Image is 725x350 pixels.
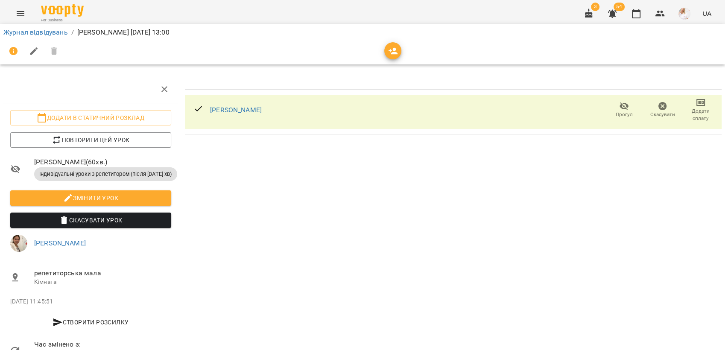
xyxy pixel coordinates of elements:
[77,27,170,38] p: [PERSON_NAME] [DATE] 13:00
[10,110,171,125] button: Додати в статичний розклад
[681,98,720,122] button: Додати сплату
[678,8,690,20] img: eae1df90f94753cb7588c731c894874c.jpg
[41,4,84,17] img: Voopty Logo
[41,17,84,23] span: For Business
[699,6,715,21] button: UA
[614,3,625,11] span: 54
[591,3,599,11] span: 3
[687,108,715,122] span: Додати сплату
[14,317,168,327] span: Створити розсилку
[10,3,31,24] button: Menu
[3,28,68,36] a: Журнал відвідувань
[616,111,633,118] span: Прогул
[17,135,164,145] span: Повторити цей урок
[10,297,171,306] p: [DATE] 11:45:51
[17,215,164,225] span: Скасувати Урок
[210,106,262,114] a: [PERSON_NAME]
[17,193,164,203] span: Змінити урок
[10,235,27,252] img: f9a618bac4364d5a2b9efd9931b43980.jpg
[34,170,177,178] span: Індивідуальні уроки з репетитором (після [DATE] хв)
[34,268,171,278] span: репетиторська мала
[34,278,171,286] p: Кімната
[17,113,164,123] span: Додати в статичний розклад
[643,98,682,122] button: Скасувати
[34,239,86,247] a: [PERSON_NAME]
[10,190,171,206] button: Змінити урок
[10,315,171,330] button: Створити розсилку
[10,213,171,228] button: Скасувати Урок
[71,27,74,38] li: /
[650,111,675,118] span: Скасувати
[34,339,171,350] span: Час змінено з:
[605,98,643,122] button: Прогул
[3,27,722,38] nav: breadcrumb
[34,157,171,167] span: [PERSON_NAME] ( 60 хв. )
[702,9,711,18] span: UA
[10,132,171,148] button: Повторити цей урок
